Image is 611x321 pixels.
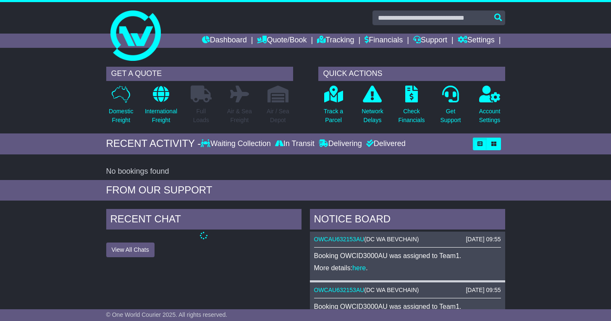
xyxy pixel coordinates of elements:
[440,107,461,125] p: Get Support
[466,236,501,243] div: [DATE] 09:55
[314,287,365,293] a: OWCAU632153AU
[398,85,425,129] a: CheckFinancials
[317,139,364,149] div: Delivering
[267,107,289,125] p: Air / Sea Depot
[257,34,307,48] a: Quote/Book
[106,209,302,232] div: RECENT CHAT
[314,236,501,243] div: ( )
[227,107,252,125] p: Air & Sea Freight
[479,107,501,125] p: Account Settings
[144,85,178,129] a: InternationalFreight
[106,138,201,150] div: RECENT ACTIVITY -
[324,107,343,125] p: Track a Parcel
[106,67,293,81] div: GET A QUOTE
[109,107,133,125] p: Domestic Freight
[413,34,447,48] a: Support
[273,139,317,149] div: In Transit
[362,107,383,125] p: Network Delays
[440,85,461,129] a: GetSupport
[106,311,228,318] span: © One World Courier 2025. All rights reserved.
[310,209,505,232] div: NOTICE BOARD
[314,264,501,272] p: More details: .
[398,107,425,125] p: Check Financials
[458,34,495,48] a: Settings
[106,167,505,176] div: No bookings found
[466,287,501,294] div: [DATE] 09:55
[365,34,403,48] a: Financials
[317,34,354,48] a: Tracking
[106,243,155,257] button: View All Chats
[361,85,383,129] a: NetworkDelays
[352,264,366,271] a: here
[191,107,212,125] p: Full Loads
[318,67,505,81] div: QUICK ACTIONS
[366,287,417,293] span: DC WA BEVCHAIN
[366,236,417,243] span: DC WA BEVCHAIN
[479,85,501,129] a: AccountSettings
[323,85,344,129] a: Track aParcel
[364,139,406,149] div: Delivered
[106,184,505,196] div: FROM OUR SUPPORT
[145,107,177,125] p: International Freight
[201,139,273,149] div: Waiting Collection
[202,34,247,48] a: Dashboard
[314,252,501,260] p: Booking OWCID3000AU was assigned to Team1.
[314,303,501,311] p: Booking OWCID3000AU was assigned to Team1.
[314,236,365,243] a: OWCAU632153AU
[108,85,134,129] a: DomesticFreight
[314,287,501,294] div: ( )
